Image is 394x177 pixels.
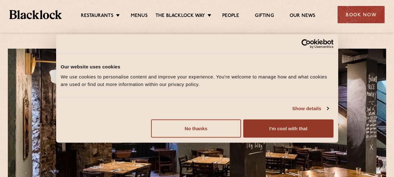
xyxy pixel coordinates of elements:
button: No thanks [151,119,241,137]
a: Menus [131,13,148,20]
a: People [222,13,239,20]
div: We use cookies to personalise content and improve your experience. You're welcome to manage how a... [61,73,334,88]
a: The Blacklock Way [155,13,205,20]
a: Show details [292,105,328,112]
button: I'm cool with that [243,119,333,137]
a: Restaurants [81,13,113,20]
a: Usercentrics Cookiebot - opens in a new window [279,39,334,49]
a: Our News [290,13,316,20]
a: Gifting [255,13,274,20]
img: BL_Textured_Logo-footer-cropped.svg [9,10,62,19]
div: Book Now [338,6,385,23]
div: Our website uses cookies [61,63,334,71]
